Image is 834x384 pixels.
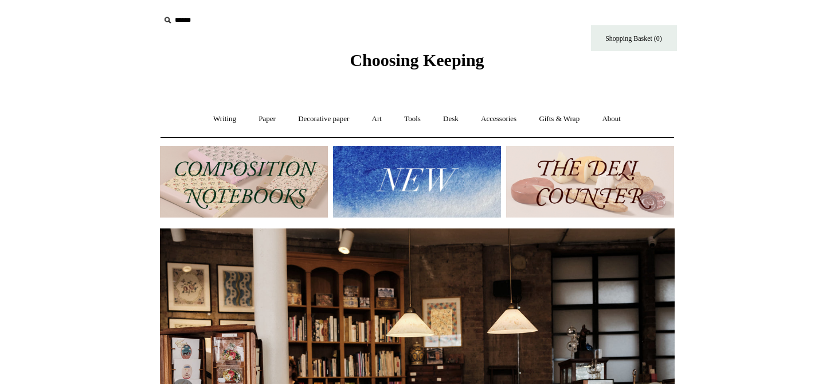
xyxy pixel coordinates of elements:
span: Choosing Keeping [350,51,484,69]
a: Gifts & Wrap [528,104,590,134]
img: New.jpg__PID:f73bdf93-380a-4a35-bcfe-7823039498e1 [333,146,501,218]
a: Desk [433,104,469,134]
a: Tools [394,104,431,134]
img: 202302 Composition ledgers.jpg__PID:69722ee6-fa44-49dd-a067-31375e5d54ec [160,146,328,218]
a: Shopping Basket (0) [591,25,677,51]
a: Paper [248,104,286,134]
a: Decorative paper [288,104,359,134]
a: About [592,104,631,134]
img: The Deli Counter [506,146,674,218]
a: Writing [203,104,246,134]
a: Art [362,104,392,134]
a: Choosing Keeping [350,60,484,68]
a: Accessories [471,104,527,134]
